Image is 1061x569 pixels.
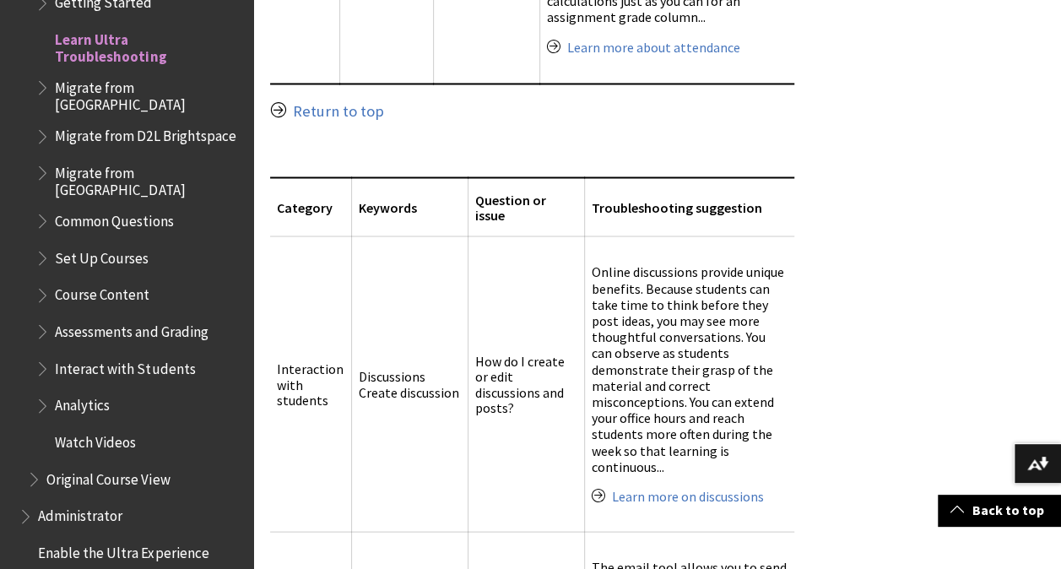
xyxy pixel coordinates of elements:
[592,198,762,215] span: Troubleshooting suggestion
[55,73,241,113] span: Migrate from [GEOGRAPHIC_DATA]
[55,25,241,65] span: Learn Ultra Troubleshooting
[38,502,122,525] span: Administrator
[359,198,417,215] span: Keywords
[270,236,351,532] td: Interaction with students
[55,428,136,451] span: Watch Videos
[55,207,173,230] span: Common Questions
[55,392,110,415] span: Analytics
[46,465,170,488] span: Original Course View
[55,281,149,304] span: Course Content
[468,236,585,532] td: How do I create or edit discussions and posts?
[277,198,333,215] span: Category
[938,495,1061,526] a: Back to top
[55,355,195,377] span: Interact with Students
[38,539,208,561] span: Enable the Ultra Experience
[55,317,208,340] span: Assessments and Grading
[592,263,788,474] p: Online discussions provide unique benefits. Because students can take time to think before they p...
[55,159,241,198] span: Migrate from [GEOGRAPHIC_DATA]
[567,39,740,57] a: Learn more about attendance
[351,236,468,532] td: Discussions Create discussion
[612,487,764,505] a: Learn more on discussions
[475,191,546,223] span: Question or issue
[55,122,235,145] span: Migrate from D2L Brightspace
[293,101,384,122] a: Return to top
[55,244,149,267] span: Set Up Courses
